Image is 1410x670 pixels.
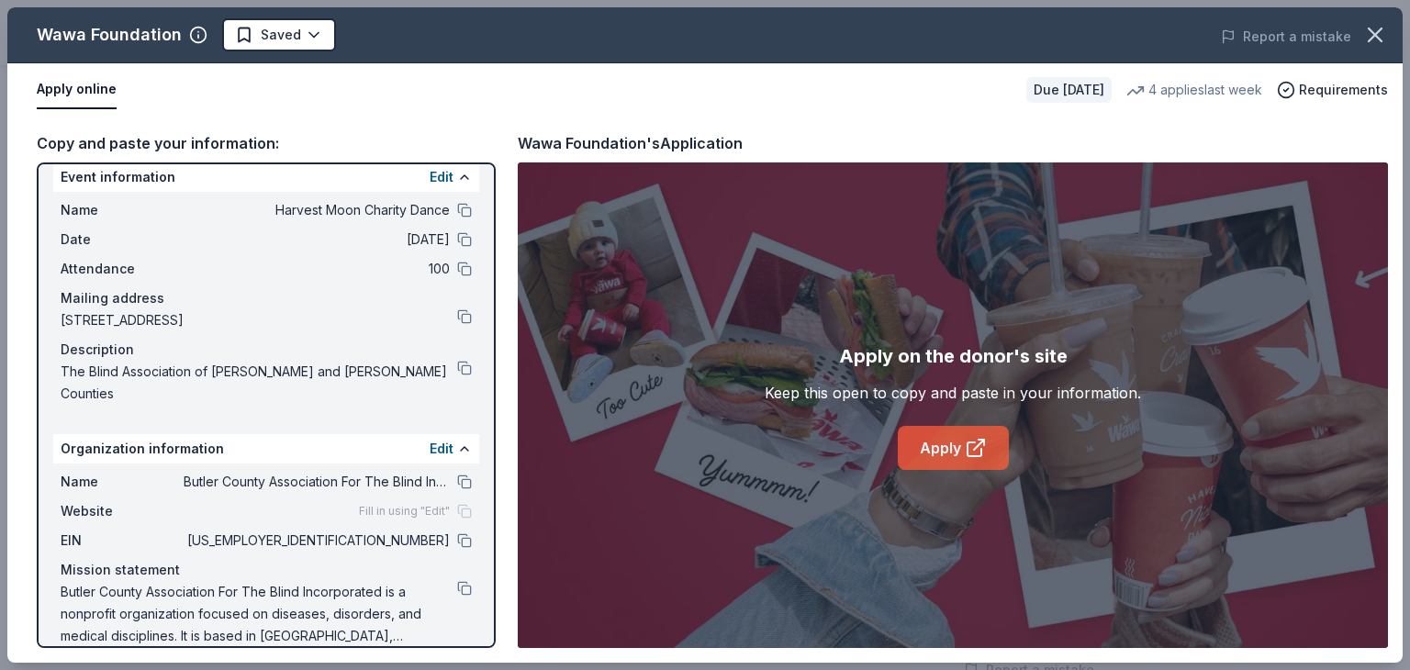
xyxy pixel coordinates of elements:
div: Due [DATE] [1026,77,1112,103]
div: Organization information [53,434,479,463]
div: Mailing address [61,287,472,309]
button: Edit [430,166,453,188]
span: EIN [61,530,184,552]
div: Apply on the donor's site [839,341,1068,371]
span: Butler County Association For The Blind Incorporated is a nonprofit organization focused on disea... [61,581,457,647]
span: Harvest Moon Charity Dance [184,199,450,221]
div: 4 applies last week [1126,79,1262,101]
div: Description [61,339,472,361]
div: Wawa Foundation's Application [518,131,743,155]
span: [DATE] [184,229,450,251]
span: 100 [184,258,450,280]
button: Requirements [1277,79,1388,101]
a: Apply [898,426,1009,470]
span: Saved [261,24,301,46]
div: Copy and paste your information: [37,131,496,155]
span: Date [61,229,184,251]
div: Mission statement [61,559,472,581]
span: Attendance [61,258,184,280]
button: Edit [430,438,453,460]
span: The Blind Association of [PERSON_NAME] and [PERSON_NAME] Counties [61,361,457,405]
button: Report a mistake [1221,26,1351,48]
button: Apply online [37,71,117,109]
span: Requirements [1299,79,1388,101]
span: Name [61,471,184,493]
span: Name [61,199,184,221]
div: Keep this open to copy and paste in your information. [765,382,1141,404]
span: [US_EMPLOYER_IDENTIFICATION_NUMBER] [184,530,450,552]
span: Fill in using "Edit" [359,504,450,519]
div: Wawa Foundation [37,20,182,50]
span: Website [61,500,184,522]
span: [STREET_ADDRESS] [61,309,457,331]
button: Saved [222,18,336,51]
span: Butler County Association For The Blind Incorporated [184,471,450,493]
div: Event information [53,162,479,192]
